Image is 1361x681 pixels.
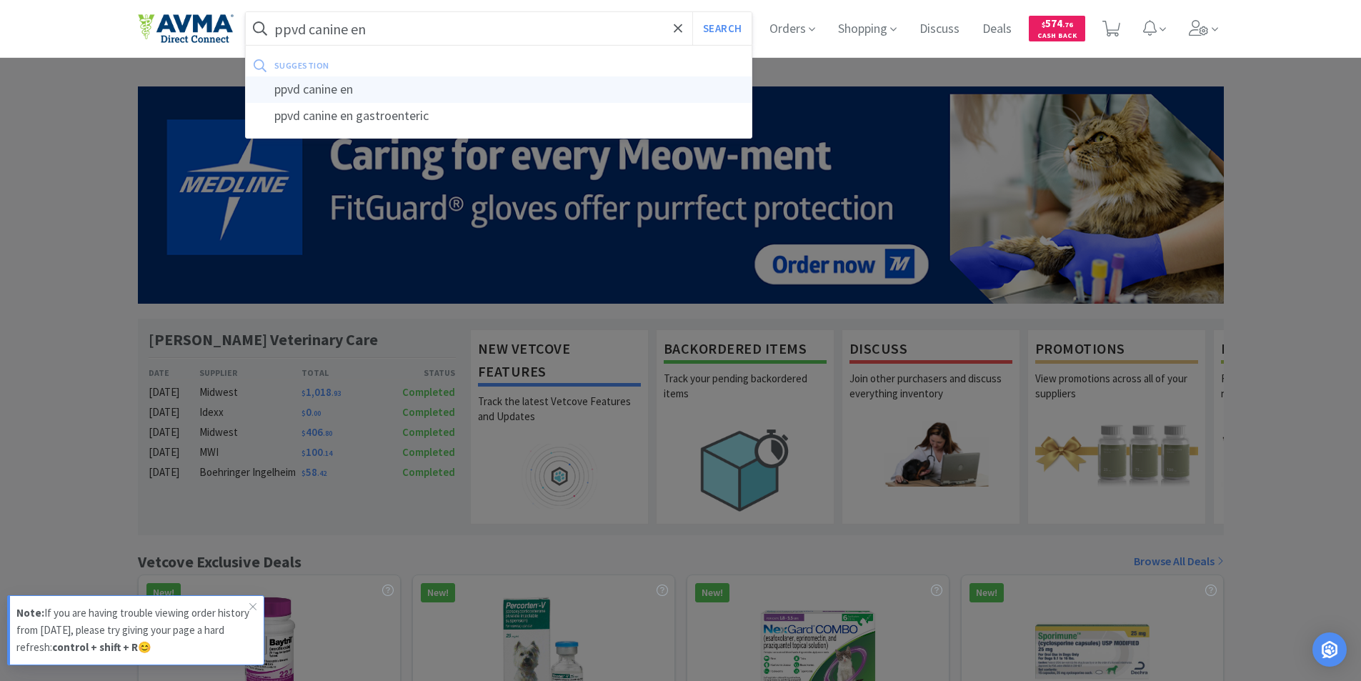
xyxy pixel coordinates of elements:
a: $574.76Cash Back [1029,9,1085,48]
span: . 76 [1062,20,1073,29]
div: ppvd canine en [246,76,752,103]
a: Discuss [914,23,965,36]
input: Search by item, sku, manufacturer, ingredient, size... [246,12,752,45]
span: 574 [1042,16,1073,30]
div: Open Intercom Messenger [1312,632,1347,667]
span: $ [1042,20,1045,29]
strong: control + shift + R [52,640,138,654]
strong: Note: [16,606,44,620]
div: suggestion [274,54,537,76]
p: If you are having trouble viewing order history from [DATE], please try giving your page a hard r... [16,605,249,656]
img: e4e33dab9f054f5782a47901c742baa9_102.png [138,14,234,44]
div: ppvd canine en gastroenteric [246,103,752,129]
span: Cash Back [1037,32,1077,41]
button: Search [692,12,752,45]
a: Deals [977,23,1017,36]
